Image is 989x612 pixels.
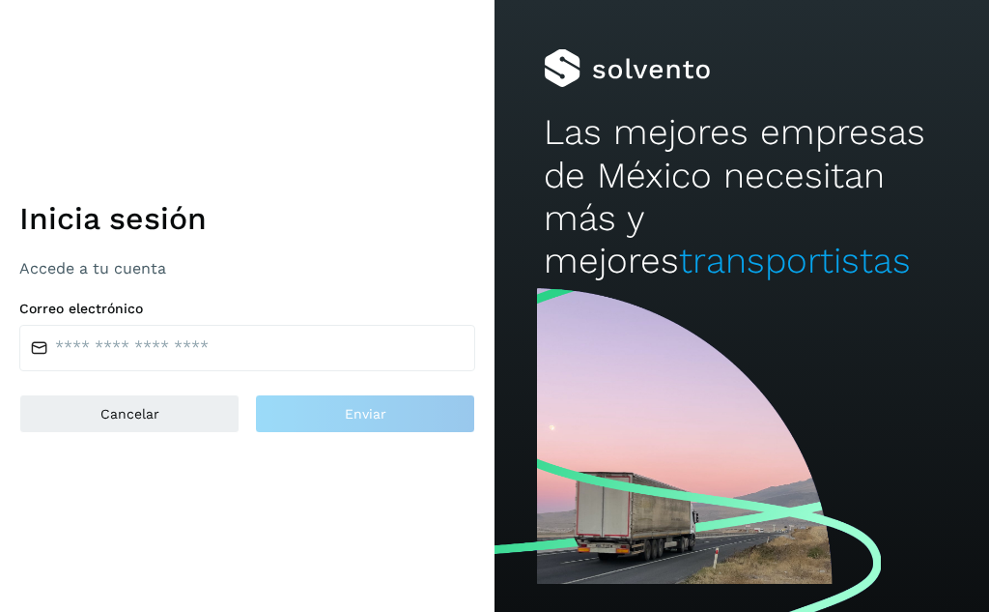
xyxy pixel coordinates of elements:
label: Correo electrónico [19,301,475,317]
span: Enviar [345,407,386,421]
h2: Las mejores empresas de México necesitan más y mejores [544,111,940,283]
button: Cancelar [19,394,240,433]
p: Accede a tu cuenta [19,259,475,277]
h1: Inicia sesión [19,200,475,237]
span: transportistas [679,240,911,281]
button: Enviar [255,394,475,433]
span: Cancelar [100,407,159,421]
